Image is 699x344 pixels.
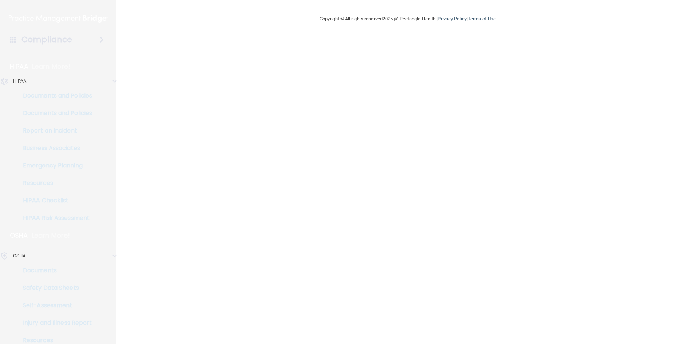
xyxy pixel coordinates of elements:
[5,162,104,169] p: Emergency Planning
[438,16,466,21] a: Privacy Policy
[13,252,25,260] p: OSHA
[5,110,104,117] p: Documents and Policies
[5,145,104,152] p: Business Associates
[468,16,496,21] a: Terms of Use
[5,127,104,134] p: Report an Incident
[5,179,104,187] p: Resources
[21,35,72,45] h4: Compliance
[5,284,104,292] p: Safety Data Sheets
[13,77,27,86] p: HIPAA
[275,7,541,31] div: Copyright © All rights reserved 2025 @ Rectangle Health | |
[5,267,104,274] p: Documents
[32,62,71,71] p: Learn More!
[5,319,104,327] p: Injury and Illness Report
[5,92,104,99] p: Documents and Policies
[10,231,28,240] p: OSHA
[32,231,70,240] p: Learn More!
[5,214,104,222] p: HIPAA Risk Assessment
[5,337,104,344] p: Resources
[9,11,108,26] img: PMB logo
[5,197,104,204] p: HIPAA Checklist
[10,62,28,71] p: HIPAA
[5,302,104,309] p: Self-Assessment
